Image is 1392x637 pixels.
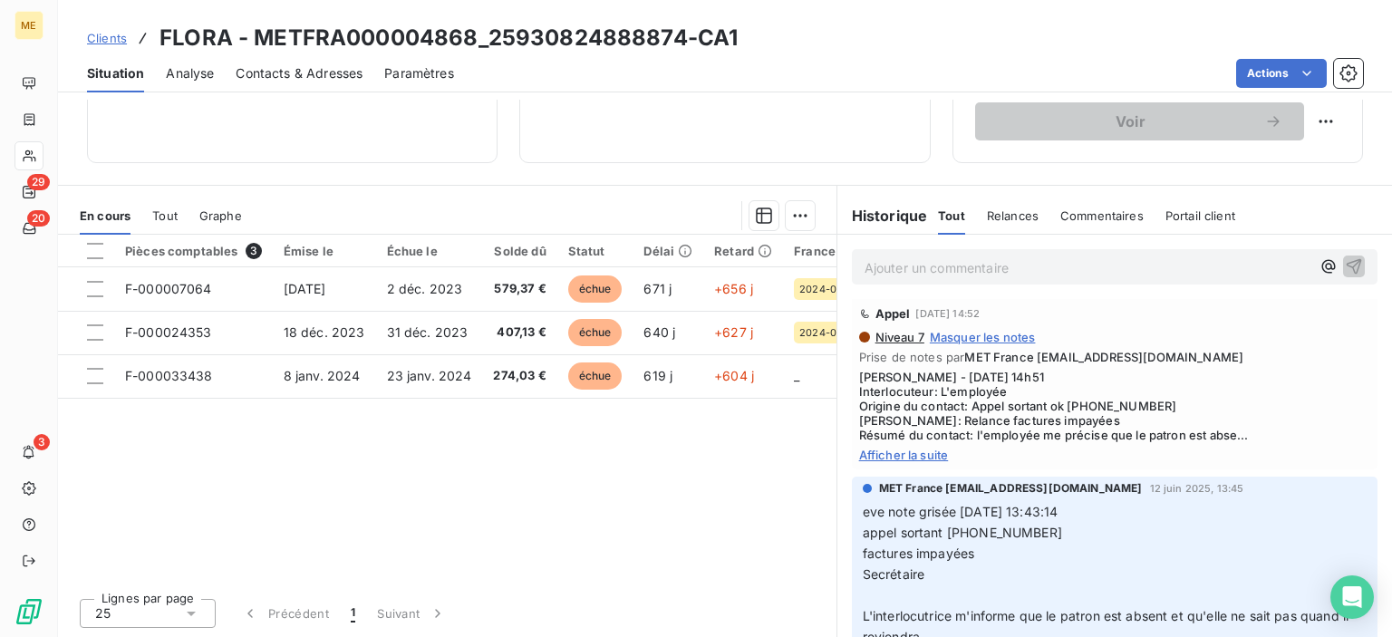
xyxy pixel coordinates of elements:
span: Voir [997,114,1264,129]
div: Retard [714,244,772,258]
span: Tout [152,208,178,223]
span: 671 j [643,281,672,296]
span: _ [794,368,799,383]
button: Voir [975,102,1304,140]
span: +627 j [714,324,753,340]
span: appel sortant [PHONE_NUMBER] [863,525,1062,540]
span: échue [568,362,623,390]
span: Graphe [199,208,242,223]
span: +656 j [714,281,753,296]
span: 2 déc. 2023 [387,281,463,296]
span: 29 [27,174,50,190]
div: ME [14,11,43,40]
span: +604 j [714,368,754,383]
span: Prise de notes par [859,350,1370,364]
div: Pièces comptables [125,243,262,259]
span: eve note grisée [DATE] 13:43:14 [863,504,1058,519]
div: Échue le [387,244,472,258]
span: 12 juin 2025, 13:45 [1150,483,1244,494]
span: 18 déc. 2023 [284,324,365,340]
span: échue [568,319,623,346]
span: 31 déc. 2023 [387,324,469,340]
span: Analyse [166,64,214,82]
span: Contacts & Adresses [236,64,362,82]
span: 1 [351,604,355,623]
span: Appel [875,306,911,321]
span: 3 [34,434,50,450]
span: Clients [87,31,127,45]
span: 640 j [643,324,675,340]
button: Suivant [366,594,458,632]
span: 579,37 € [493,280,546,298]
img: Logo LeanPay [14,597,43,626]
h3: FLORA - METFRA000004868_25930824888874-CA1 [159,22,738,54]
h6: Historique [837,205,928,227]
div: Délai [643,244,692,258]
span: En cours [80,208,130,223]
span: Situation [87,64,144,82]
span: Tout [938,208,965,223]
span: 274,03 € [493,367,546,385]
span: Paramètres [384,64,454,82]
div: France Contentieux - cloture [794,244,966,258]
span: 619 j [643,368,672,383]
span: 2024-07 [799,284,842,294]
span: factures impayées [863,545,975,561]
span: [DATE] [284,281,326,296]
span: F-000007064 [125,281,212,296]
a: Clients [87,29,127,47]
span: Secrétaire [863,566,925,582]
span: Niveau 7 [874,330,924,344]
span: [DATE] 14:52 [915,308,980,319]
span: MET France [EMAIL_ADDRESS][DOMAIN_NAME] [964,350,1243,364]
span: Portail client [1165,208,1235,223]
div: Solde dû [493,244,546,258]
span: 2024-07 [799,327,842,338]
button: Précédent [230,594,340,632]
span: Masquer les notes [930,330,1036,344]
span: F-000033438 [125,368,213,383]
span: Commentaires [1060,208,1144,223]
button: Actions [1236,59,1327,88]
div: Statut [568,244,623,258]
span: F-000024353 [125,324,212,340]
div: Open Intercom Messenger [1330,575,1374,619]
span: 20 [27,210,50,227]
span: MET France [EMAIL_ADDRESS][DOMAIN_NAME] [879,480,1143,497]
span: échue [568,275,623,303]
span: 407,13 € [493,323,546,342]
span: 8 janv. 2024 [284,368,361,383]
span: [PERSON_NAME] - [DATE] 14h51 Interlocuteur: L'employée Origine du contact: Appel sortant ok [PHON... [859,370,1370,442]
span: 25 [95,604,111,623]
span: Relances [987,208,1039,223]
div: Émise le [284,244,365,258]
span: 23 janv. 2024 [387,368,472,383]
span: 3 [246,243,262,259]
span: Afficher la suite [859,448,1370,462]
button: 1 [340,594,366,632]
